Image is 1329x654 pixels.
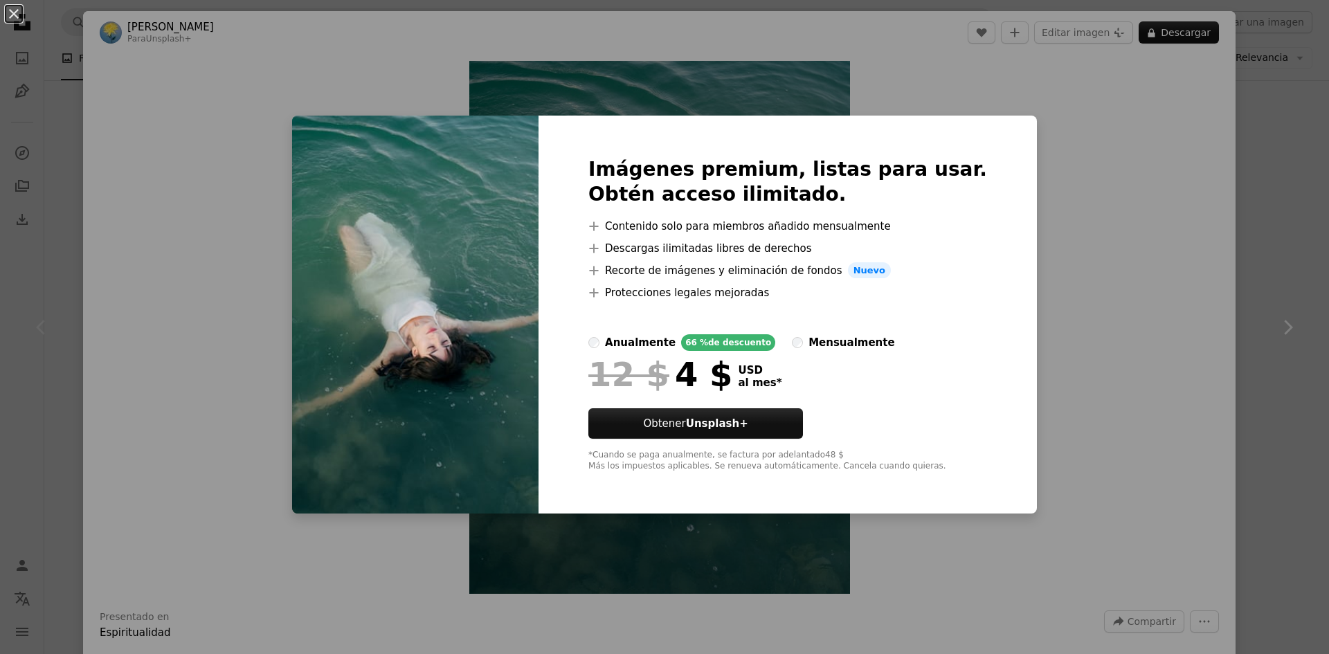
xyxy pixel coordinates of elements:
li: Protecciones legales mejoradas [588,284,987,301]
input: mensualmente [792,337,803,348]
input: anualmente66 %de descuento [588,337,599,348]
h2: Imágenes premium, listas para usar. Obtén acceso ilimitado. [588,157,987,207]
span: 12 $ [588,356,669,392]
li: Recorte de imágenes y eliminación de fondos [588,262,987,279]
div: *Cuando se paga anualmente, se factura por adelantado 48 $ Más los impuestos aplicables. Se renue... [588,450,987,472]
li: Descargas ilimitadas libres de derechos [588,240,987,257]
div: 4 $ [588,356,732,392]
span: USD [738,364,781,376]
div: mensualmente [808,334,894,351]
div: 66 % de descuento [681,334,775,351]
div: anualmente [605,334,676,351]
li: Contenido solo para miembros añadido mensualmente [588,218,987,235]
span: Nuevo [848,262,891,279]
span: al mes * [738,376,781,389]
strong: Unsplash+ [686,417,748,430]
img: premium_photo-1690535409860-3f549fc0dfb8 [292,116,539,514]
button: ObtenerUnsplash+ [588,408,803,439]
